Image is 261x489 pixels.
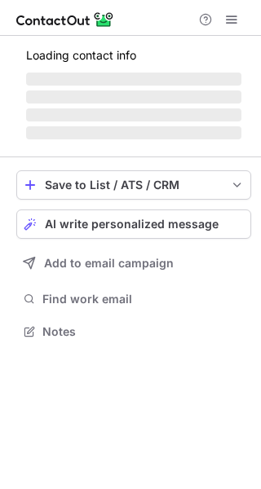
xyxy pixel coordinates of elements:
button: Find work email [16,288,251,311]
span: AI write personalized message [45,218,219,231]
span: ‌ [26,73,241,86]
div: Save to List / ATS / CRM [45,178,223,192]
span: Find work email [42,292,245,306]
span: ‌ [26,108,241,121]
button: Notes [16,320,251,343]
span: ‌ [26,90,241,104]
img: ContactOut v5.3.10 [16,10,114,29]
button: Add to email campaign [16,249,251,278]
button: AI write personalized message [16,209,251,239]
button: save-profile-one-click [16,170,251,200]
span: Add to email campaign [44,257,174,270]
p: Loading contact info [26,49,241,62]
span: Notes [42,324,245,339]
span: ‌ [26,126,241,139]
